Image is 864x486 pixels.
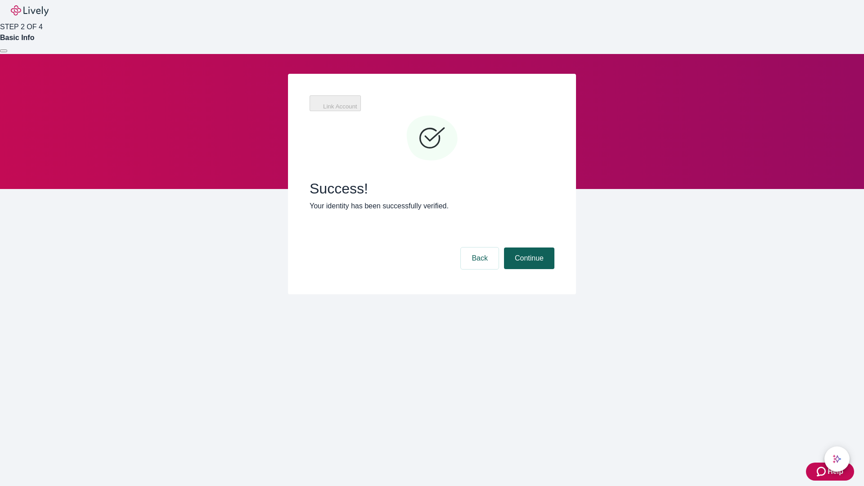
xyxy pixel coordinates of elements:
[817,466,828,477] svg: Zendesk support icon
[806,463,854,481] button: Zendesk support iconHelp
[461,247,499,269] button: Back
[828,466,843,477] span: Help
[310,180,554,197] span: Success!
[310,201,554,211] p: Your identity has been successfully verified.
[11,5,49,16] img: Lively
[824,446,850,472] button: chat
[504,247,554,269] button: Continue
[405,112,459,166] svg: Checkmark icon
[310,95,361,111] button: Link Account
[832,454,841,463] svg: Lively AI Assistant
